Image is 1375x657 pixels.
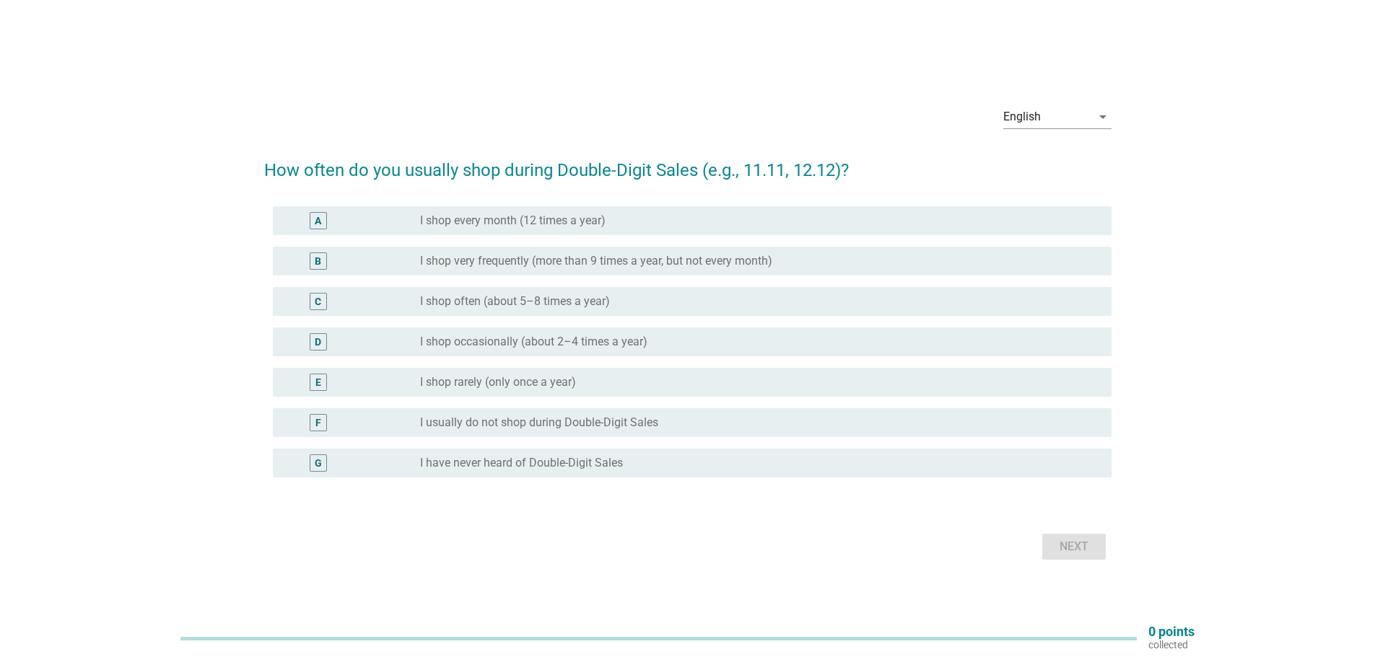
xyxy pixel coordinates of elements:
[264,143,1112,183] h2: How often do you usually shop during Double-Digit Sales (e.g., 11.11, 12.12)?
[420,415,658,430] label: I usually do not shop during Double-Digit Sales
[1003,110,1041,123] div: English
[315,374,321,389] div: E
[1094,108,1112,125] i: arrow_drop_down
[315,294,321,309] div: C
[315,213,321,228] div: A
[1148,638,1195,651] p: collected
[420,456,623,470] label: I have never heard of Double-Digit Sales
[420,213,606,228] label: I shop every month (12 times a year)
[420,254,772,268] label: I shop very frequently (more than 9 times a year, but not every month)
[420,375,576,389] label: I shop rarely (only once a year)
[420,335,647,349] label: I shop occasionally (about 2–4 times a year)
[315,253,321,268] div: B
[420,294,610,309] label: I shop often (about 5–8 times a year)
[315,334,321,349] div: D
[315,415,321,430] div: F
[1148,625,1195,638] p: 0 points
[315,455,322,470] div: G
